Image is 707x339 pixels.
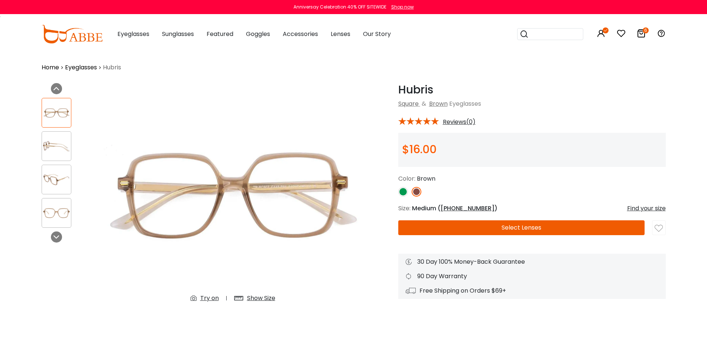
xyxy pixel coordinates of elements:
[117,30,149,38] span: Eyeglasses
[412,204,497,213] span: Medium ( )
[420,99,428,108] span: &
[42,206,71,220] img: Hubris Brown Acetate Eyeglasses , UniversalBridgeFit Frames from ABBE Glasses
[391,4,414,10] div: Shop now
[42,172,71,187] img: Hubris Brown Acetate Eyeglasses , UniversalBridgeFit Frames from ABBE Glasses
[398,174,415,183] span: Color:
[655,224,663,233] img: like
[443,119,476,125] span: Reviews(0)
[103,63,121,72] span: Hubris
[398,99,419,108] a: Square
[97,83,369,309] img: Hubris Brown Acetate Eyeglasses , UniversalBridgeFit Frames from ABBE Glasses
[387,4,414,10] a: Shop now
[441,204,494,213] span: [PHONE_NUMBER]
[406,272,658,281] div: 90 Day Warranty
[406,257,658,266] div: 30 Day 100% Money-Back Guarantee
[331,30,350,38] span: Lenses
[42,139,71,154] img: Hubris Brown Acetate Eyeglasses , UniversalBridgeFit Frames from ABBE Glasses
[398,83,666,96] h1: Hubris
[293,4,386,10] div: Anniversay Celebration 40% OFF SITEWIDE
[283,30,318,38] span: Accessories
[363,30,391,38] span: Our Story
[162,30,194,38] span: Sunglasses
[643,27,649,33] i: 6
[398,220,645,235] button: Select Lenses
[406,286,658,295] div: Free Shipping on Orders $69+
[637,30,646,39] a: 6
[627,204,666,213] div: Find your size
[246,30,270,38] span: Goggles
[42,25,103,43] img: abbeglasses.com
[65,63,97,72] a: Eyeglasses
[207,30,233,38] span: Featured
[247,294,275,303] div: Show Size
[402,141,437,157] span: $16.00
[200,294,219,303] div: Try on
[417,174,435,183] span: Brown
[42,63,59,72] a: Home
[42,106,71,120] img: Hubris Brown Acetate Eyeglasses , UniversalBridgeFit Frames from ABBE Glasses
[449,99,481,108] span: Eyeglasses
[429,99,448,108] a: Brown
[398,204,411,213] span: Size:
